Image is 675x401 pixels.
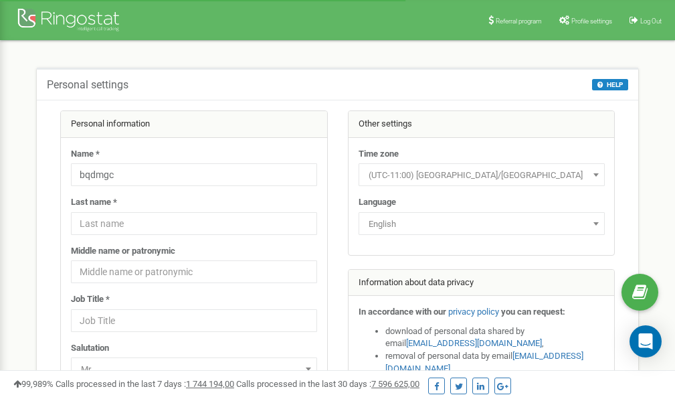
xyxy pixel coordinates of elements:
a: [EMAIL_ADDRESS][DOMAIN_NAME] [406,338,542,348]
span: English [363,215,600,234]
label: Job Title * [71,293,110,306]
a: privacy policy [448,307,499,317]
u: 1 744 194,00 [186,379,234,389]
button: HELP [592,79,628,90]
span: Log Out [640,17,662,25]
span: Calls processed in the last 7 days : [56,379,234,389]
label: Language [359,196,396,209]
input: Middle name or patronymic [71,260,317,283]
span: 99,989% [13,379,54,389]
label: Last name * [71,196,117,209]
div: Information about data privacy [349,270,615,297]
div: Other settings [349,111,615,138]
label: Time zone [359,148,399,161]
span: Profile settings [571,17,612,25]
input: Name [71,163,317,186]
span: Calls processed in the last 30 days : [236,379,419,389]
li: removal of personal data by email , [385,350,605,375]
u: 7 596 625,00 [371,379,419,389]
div: Personal information [61,111,327,138]
label: Salutation [71,342,109,355]
span: (UTC-11:00) Pacific/Midway [359,163,605,186]
div: Open Intercom Messenger [630,325,662,357]
span: Mr. [71,357,317,380]
span: Mr. [76,360,312,379]
input: Job Title [71,309,317,332]
strong: you can request: [501,307,565,317]
span: (UTC-11:00) Pacific/Midway [363,166,600,185]
h5: Personal settings [47,79,128,91]
span: Referral program [496,17,542,25]
span: English [359,212,605,235]
strong: In accordance with our [359,307,446,317]
label: Middle name or patronymic [71,245,175,258]
li: download of personal data shared by email , [385,325,605,350]
input: Last name [71,212,317,235]
label: Name * [71,148,100,161]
